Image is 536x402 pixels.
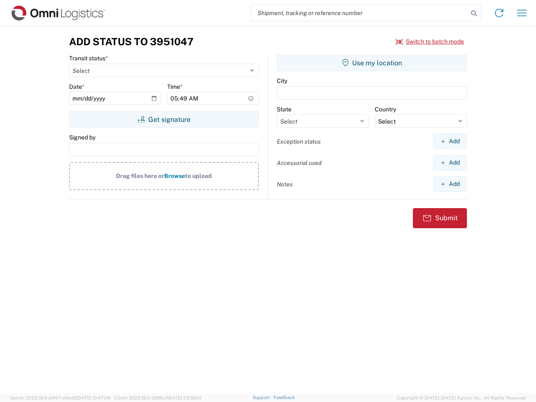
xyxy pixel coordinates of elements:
[277,106,291,113] label: State
[69,134,95,141] label: Signed by
[277,159,322,167] label: Accessorial used
[277,180,293,188] label: Notes
[251,5,468,21] input: Shipment, tracking or reference number
[396,35,464,49] button: Switch to batch mode
[273,395,295,400] a: Feedback
[69,111,259,128] button: Get signature
[164,173,185,179] span: Browse
[277,138,321,145] label: Exception status
[375,106,396,113] label: Country
[10,395,111,400] span: Server: 2025.19.0-d447cefac8f
[277,54,467,71] button: Use my location
[69,54,108,62] label: Transit status
[277,77,287,85] label: City
[116,173,164,179] span: Drag files here or
[69,83,85,90] label: Date
[397,394,526,402] span: Copyright © [DATE]-[DATE] Agistix Inc., All Rights Reserved
[77,395,111,400] span: [DATE] 10:47:06
[185,173,212,179] span: to upload
[433,155,467,170] button: Add
[253,395,273,400] a: Support
[433,134,467,149] button: Add
[433,176,467,192] button: Add
[167,395,201,400] span: [DATE] 09:39:01
[413,208,467,228] button: Submit
[167,83,183,90] label: Time
[114,395,201,400] span: Client: 2025.19.0-129fbcf
[69,36,193,48] h3: Add Status to 3951047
